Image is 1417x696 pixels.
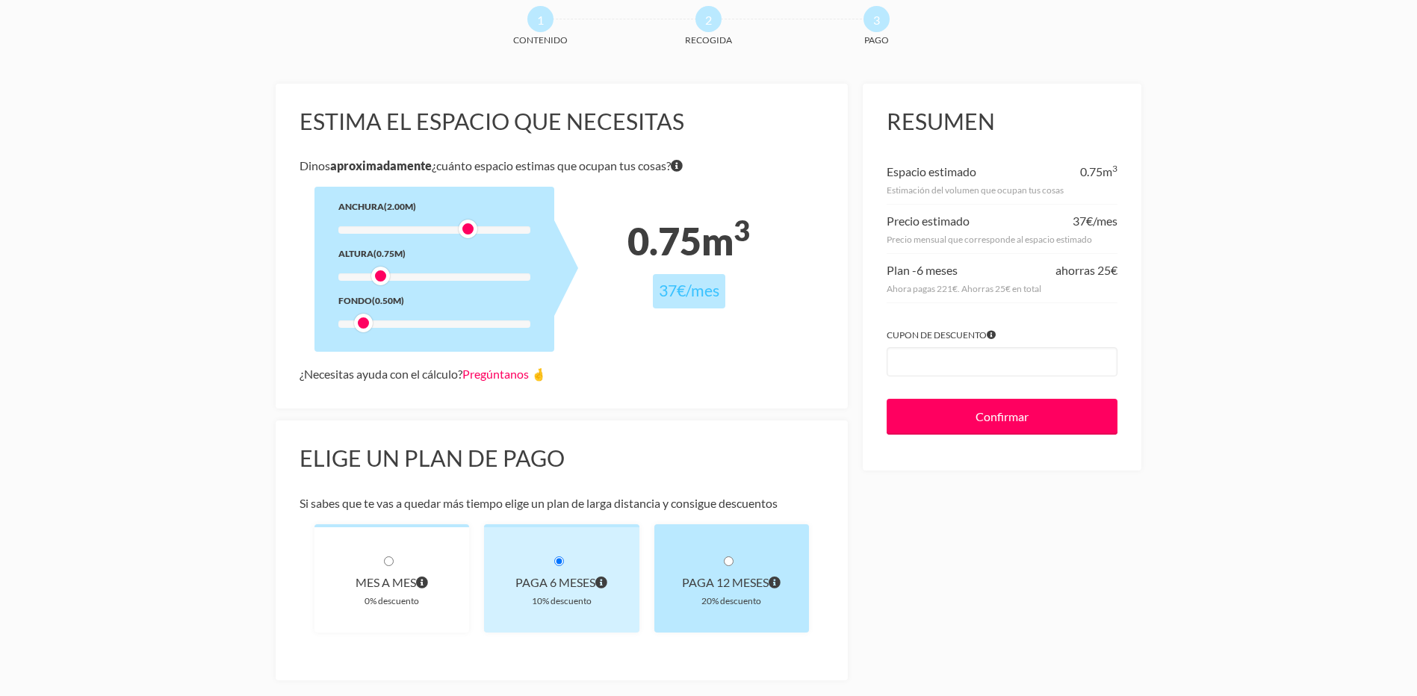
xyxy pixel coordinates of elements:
span: (0.50m) [372,295,404,306]
span: /mes [1093,214,1117,228]
div: Precio mensual que corresponde al espacio estimado [887,232,1117,247]
div: Precio estimado [887,211,970,232]
div: Ahora pagas 221€. Ahorras 25€ en total [887,281,1117,296]
div: Altura [338,246,530,261]
span: Contenido [485,32,597,48]
span: 37€ [659,281,686,300]
div: ahorras 25€ [1055,260,1117,281]
span: Pagas cada 12 meses por el volumen que ocupan tus cosas. El precio incluye el descuento de 20% y ... [769,572,781,593]
span: m [1103,164,1117,178]
div: paga 6 meses [508,572,616,593]
p: Si sabes que te vas a quedar más tiempo elige un plan de larga distancia y consigue descuentos [300,493,825,514]
span: Pagas cada 6 meses por el volumen que ocupan tus cosas. El precio incluye el descuento de 10% y e... [595,572,607,593]
div: Anchura [338,199,530,214]
sup: 3 [734,214,750,247]
span: (2.00m) [384,201,416,212]
iframe: Chat Widget [1148,505,1417,696]
a: Pregúntanos 🤞 [462,367,546,381]
div: 20% descuento [678,593,786,609]
div: Plan - [887,260,958,281]
label: Cupon de descuento [887,327,1117,343]
div: ¿Necesitas ayuda con el cálculo? [300,364,825,385]
span: 37€ [1073,214,1093,228]
span: 0.75 [1080,164,1103,178]
span: m [701,218,750,264]
span: Si tienes dudas sobre volumen exacto de tus cosas no te preocupes porque nuestro equipo te dirá e... [671,155,683,176]
div: 10% descuento [508,593,616,609]
div: 0% descuento [338,593,446,609]
span: (0.75m) [373,248,406,259]
span: 2 [695,6,722,32]
span: Recogida [653,32,765,48]
input: Confirmar [887,399,1117,435]
h3: Estima el espacio que necesitas [300,108,825,136]
span: /mes [686,281,719,300]
sup: 3 [1112,163,1117,174]
span: 3 [863,6,890,32]
p: Dinos ¿cuánto espacio estimas que ocupan tus cosas? [300,155,825,176]
h3: Elige un plan de pago [300,444,825,473]
b: aproximadamente [330,158,432,173]
div: Widget de chat [1148,505,1417,696]
span: Si tienes algún cupón introdúcelo para aplicar el descuento [987,327,996,343]
div: Fondo [338,293,530,308]
h3: Resumen [887,108,1117,136]
div: Espacio estimado [887,161,976,182]
span: 1 [527,6,554,32]
span: Pago [821,32,933,48]
span: Pagas al principio de cada mes por el volumen que ocupan tus cosas. A diferencia de otros planes ... [416,572,428,593]
div: Mes a mes [338,572,446,593]
div: paga 12 meses [678,572,786,593]
div: Estimación del volumen que ocupan tus cosas [887,182,1117,198]
span: 0.75 [627,218,701,264]
span: 6 meses [917,263,958,277]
